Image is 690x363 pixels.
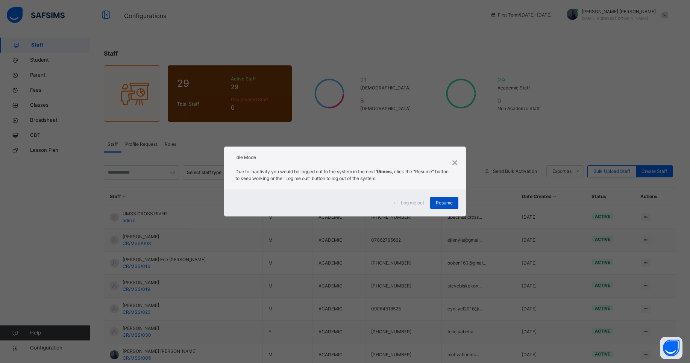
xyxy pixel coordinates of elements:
div: × [451,154,458,170]
button: Open asap [660,337,682,359]
span: Resume [436,200,453,206]
p: Due to inactivity you would be logged out to the system in the next , click the "Resume" button t... [235,168,454,182]
strong: 15mins [376,169,392,174]
h2: Idle Mode [235,154,454,161]
span: Log me out [401,200,424,206]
